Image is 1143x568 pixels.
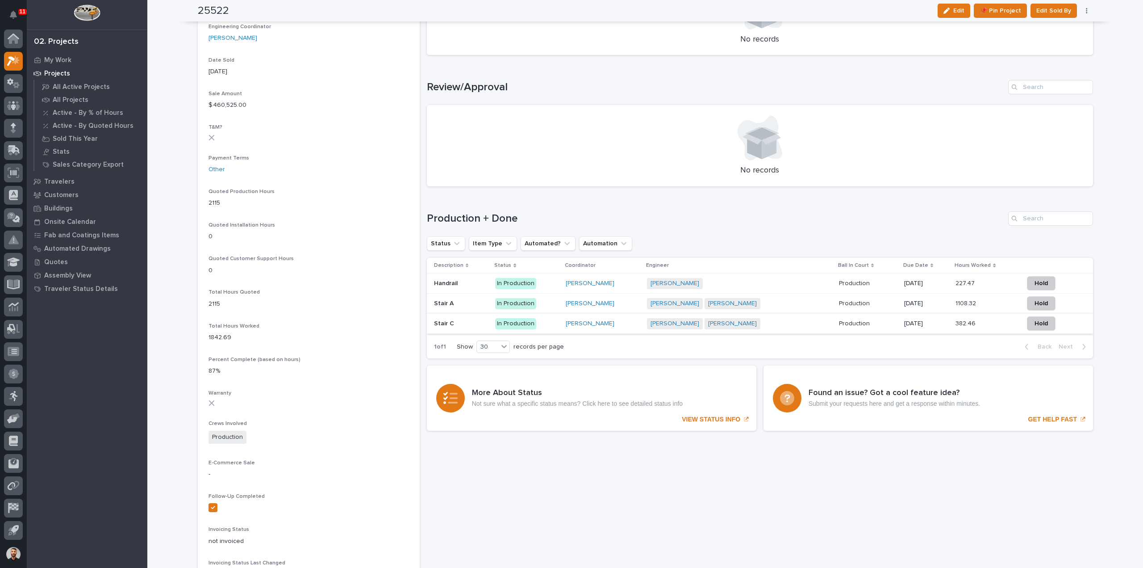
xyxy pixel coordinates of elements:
[27,202,147,215] a: Buildings
[1008,211,1093,226] input: Search
[1035,298,1048,309] span: Hold
[11,11,23,25] div: Notifications11
[44,70,70,78] p: Projects
[44,205,73,213] p: Buildings
[198,4,229,17] h2: 25522
[53,161,124,169] p: Sales Category Export
[53,135,98,143] p: Sold This Year
[1036,5,1071,16] span: Edit Sold By
[27,255,147,269] a: Quotes
[955,261,991,270] p: Hours Worked
[209,391,231,396] span: Warranty
[44,56,71,64] p: My Work
[209,256,294,261] span: Quoted Customer Support Hours
[34,37,79,47] div: 02. Projects
[513,343,564,351] p: records per page
[839,318,872,328] p: Production
[427,336,453,358] p: 1 of 1
[427,236,465,251] button: Status
[209,527,249,532] span: Invoicing Status
[1035,278,1048,289] span: Hold
[44,218,96,226] p: Onsite Calendar
[682,416,740,423] p: VIEW STATUS INFO
[34,158,147,171] a: Sales Category Export
[457,343,473,351] p: Show
[427,273,1093,294] tr: HandrailHandrail In Production[PERSON_NAME] [PERSON_NAME] ProductionProduction [DATE]227.47227.47...
[209,266,409,275] p: 0
[839,278,872,287] p: Production
[1059,343,1078,351] span: Next
[1035,318,1048,329] span: Hold
[209,91,242,97] span: Sale Amount
[209,34,257,43] a: [PERSON_NAME]
[438,35,1082,45] p: No records
[708,320,757,328] a: [PERSON_NAME]
[565,261,596,270] p: Coordinator
[27,242,147,255] a: Automated Drawings
[938,4,970,18] button: Edit
[44,191,79,199] p: Customers
[209,101,409,110] p: $ 460,525.00
[434,278,459,287] p: Handrail
[1032,343,1051,351] span: Back
[839,298,872,307] p: Production
[209,189,275,194] span: Quoted Production Hours
[1027,316,1055,331] button: Hold
[427,314,1093,334] tr: Stair CStair C In Production[PERSON_NAME] [PERSON_NAME] [PERSON_NAME] ProductionProduction [DATE]...
[209,165,225,174] a: Other
[434,261,463,270] p: Description
[427,81,1005,94] h1: Review/Approval
[1028,416,1077,423] p: GET HELP FAST
[469,236,517,251] button: Item Type
[472,400,683,408] p: Not sure what a specific status means? Click here to see detailed status info
[44,258,68,266] p: Quotes
[27,188,147,202] a: Customers
[763,366,1093,431] a: GET HELP FAST
[566,320,614,328] a: [PERSON_NAME]
[209,156,249,161] span: Payment Terms
[521,236,576,251] button: Automated?
[34,106,147,119] a: Active - By % of Hours
[903,261,928,270] p: Due Date
[434,298,455,307] p: Stair A
[209,198,409,208] p: 2115
[27,67,147,80] a: Projects
[44,245,111,253] p: Automated Drawings
[209,431,246,444] span: Production
[904,300,949,307] p: [DATE]
[209,421,247,426] span: Crews Involved
[4,5,23,24] button: Notifications
[427,366,756,431] a: VIEW STATUS INFO
[809,388,980,398] h3: Found an issue? Got a cool feature idea?
[651,300,699,307] a: [PERSON_NAME]
[44,285,118,293] p: Traveler Status Details
[27,175,147,188] a: Travelers
[477,342,498,352] div: 30
[74,4,100,21] img: Workspace Logo
[209,357,300,362] span: Percent Complete (based on hours)
[651,320,699,328] a: [PERSON_NAME]
[53,109,123,117] p: Active - By % of Hours
[34,93,147,106] a: All Projects
[708,300,757,307] a: [PERSON_NAME]
[438,166,1082,176] p: No records
[44,231,119,240] p: Fab and Coatings Items
[1027,296,1055,311] button: Hold
[209,537,409,546] p: not invoiced
[838,261,869,270] p: Ball In Court
[53,96,88,104] p: All Projects
[209,223,275,228] span: Quoted Installation Hours
[209,470,409,479] p: -
[27,215,147,228] a: Onsite Calendar
[209,290,260,295] span: Total Hours Quoted
[34,80,147,93] a: All Active Projects
[427,212,1005,225] h1: Production + Done
[495,298,536,309] div: In Production
[20,8,25,15] p: 11
[27,282,147,295] a: Traveler Status Details
[1008,80,1093,94] div: Search
[566,280,614,287] a: [PERSON_NAME]
[209,333,409,342] p: 1842.69
[427,294,1093,314] tr: Stair AStair A In Production[PERSON_NAME] [PERSON_NAME] [PERSON_NAME] ProductionProduction [DATE]...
